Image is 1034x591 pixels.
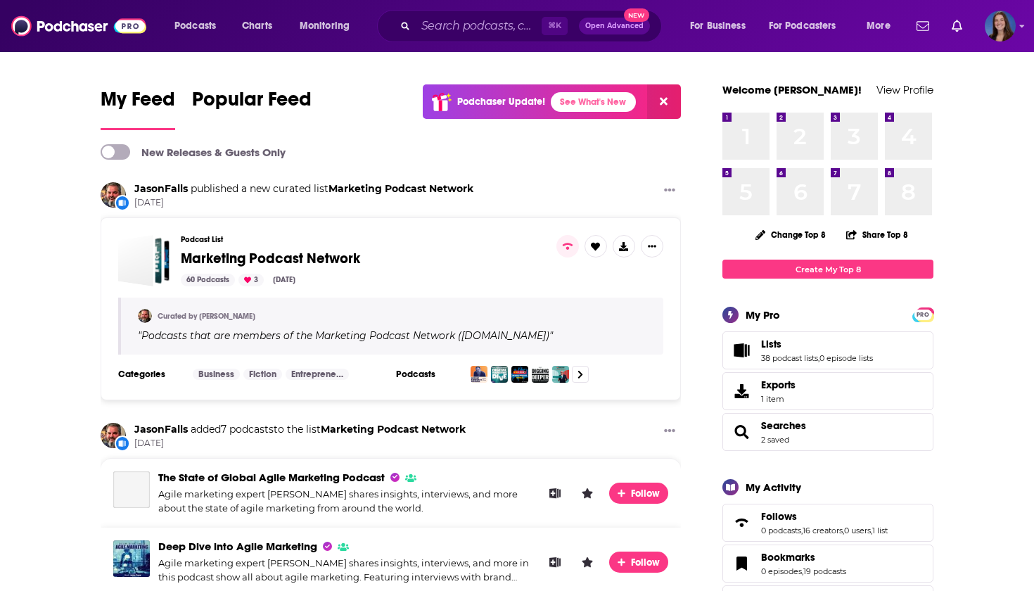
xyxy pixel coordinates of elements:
input: Search podcasts, credits, & more... [416,15,542,37]
a: Marketing Podcast Network [321,423,466,436]
button: Show More Button [658,182,681,200]
img: User Profile [985,11,1016,42]
a: My Feed [101,87,175,130]
span: Charts [242,16,272,36]
a: 0 users [844,526,871,535]
button: Share Top 8 [845,221,909,248]
a: Bookmarks [761,551,846,564]
button: Show profile menu [985,11,1016,42]
span: [DATE] [134,197,473,209]
button: Open AdvancedNew [579,18,650,34]
span: Follow [631,488,661,500]
span: For Business [690,16,746,36]
a: JasonFalls [134,182,188,195]
a: Follows [761,510,888,523]
a: 0 episodes [761,566,802,576]
span: Follow [631,557,661,568]
img: Digital Marketing Dive [491,366,508,383]
a: Marketing Podcast Network [181,251,360,267]
a: Welcome [PERSON_NAME]! [722,83,862,96]
a: Show notifications dropdown [911,14,935,38]
img: JasonFalls [101,423,126,448]
img: Podchaser - Follow, Share and Rate Podcasts [11,13,146,39]
a: Lists [761,338,873,350]
span: Exports [761,379,796,391]
span: Monitoring [300,16,350,36]
a: Deep Dive into Agile Marketing [158,540,317,553]
a: The State of Global Agile Marketing Podcast [158,471,385,484]
button: Change Top 8 [747,226,834,243]
span: Podcasts [174,16,216,36]
img: JasonFalls [101,182,126,208]
a: 19 podcasts [803,566,846,576]
a: PRO [914,309,931,319]
span: Follows [722,504,933,542]
span: Follows [761,510,797,523]
button: Add to List [544,483,566,504]
button: open menu [680,15,763,37]
button: Show More Button [658,423,681,440]
span: New [624,8,649,22]
span: ⌘ K [542,17,568,35]
a: Exports [722,372,933,410]
span: PRO [914,310,931,320]
button: open menu [290,15,368,37]
a: New Releases & Guests Only [101,144,286,160]
button: Add to List [544,552,566,573]
span: My Feed [101,87,175,120]
a: 1 list [872,526,888,535]
div: Search podcasts, credits, & more... [390,10,675,42]
a: Marketing Podcast Network [118,235,170,286]
span: Exports [727,381,755,401]
button: open menu [857,15,908,37]
a: 38 podcast lists [761,353,818,363]
button: open menu [165,15,234,37]
div: [DATE] [267,274,301,286]
span: Bookmarks [722,545,933,583]
h3: to the list [134,423,466,436]
div: Agile marketing expert [PERSON_NAME] shares insights, interviews, and more in this podcast show a... [158,557,533,584]
div: 3 [238,274,264,286]
button: Follow [609,483,668,504]
span: , [843,526,844,535]
p: Podchaser Update! [457,96,545,108]
span: More [867,16,891,36]
span: , [818,353,819,363]
span: For Podcasters [769,16,836,36]
span: Open Advanced [585,23,644,30]
span: Bookmarks [761,551,815,564]
button: Leave a Rating [577,483,598,504]
div: Agile marketing expert [PERSON_NAME] shares insights, interviews, and more about the state of agi... [158,488,533,515]
button: open menu [760,15,857,37]
a: 2 saved [761,435,789,445]
a: See What's New [551,92,636,112]
img: Deep Dive into Agile Marketing [113,540,150,577]
img: Entrepreneur's Enigma [471,366,487,383]
a: Searches [761,419,806,432]
h3: Podcasts [396,369,459,380]
div: My Activity [746,481,801,494]
a: Entrepreneur [286,369,349,380]
a: 0 podcasts [761,526,801,535]
span: , [801,526,803,535]
button: Show More Button [641,235,663,258]
a: Lists [727,341,755,360]
img: Digging Deeper [532,366,549,383]
img: JasonFalls [138,309,152,323]
span: Logged in as emmadonovan [985,11,1016,42]
a: Bookmarks [727,554,755,573]
a: JasonFalls [134,423,188,436]
div: New List [115,195,130,210]
h3: Categories [118,369,181,380]
a: Popular Feed [192,87,312,130]
a: Fiction [243,369,282,380]
a: The State of Global Agile Marketing Podcast [113,471,150,508]
span: 1 item [761,394,796,404]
